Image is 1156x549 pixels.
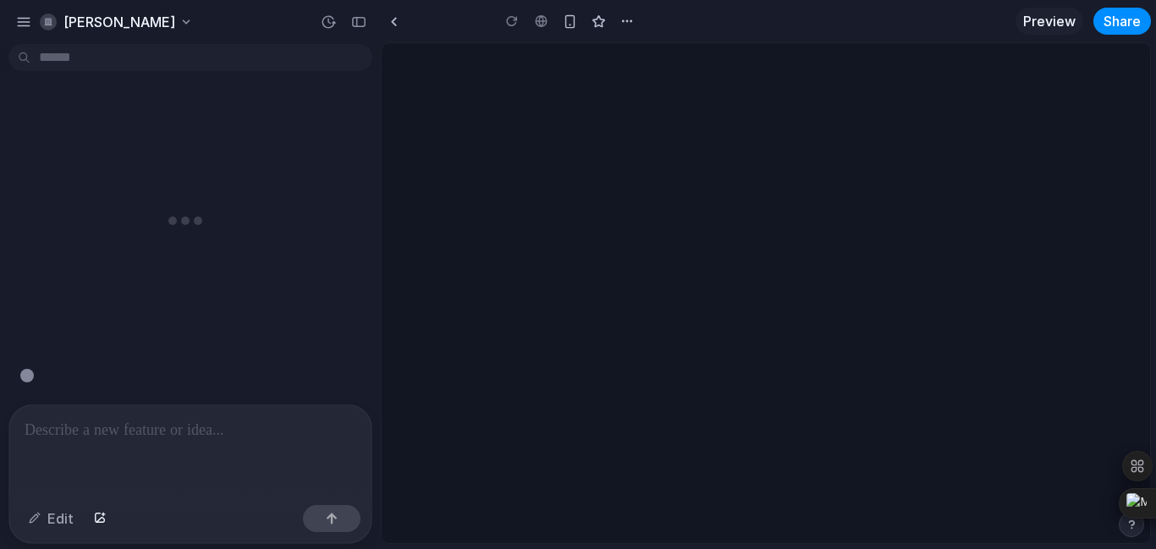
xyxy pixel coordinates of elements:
[63,12,175,32] span: [PERSON_NAME]
[1016,8,1083,35] a: Preview
[1023,11,1076,31] span: Preview
[1093,8,1151,35] button: Share
[1104,11,1141,31] span: Share
[33,8,201,36] button: [PERSON_NAME]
